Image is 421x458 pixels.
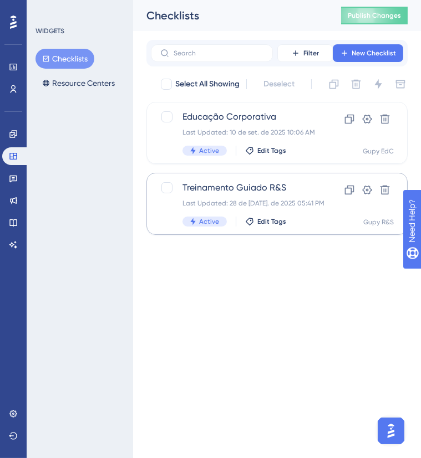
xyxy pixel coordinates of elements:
[303,49,319,58] span: Filter
[374,414,408,447] iframe: UserGuiding AI Assistant Launcher
[182,110,305,123] span: Educação Corporativa
[363,218,394,227] div: Gupy R&S
[245,217,286,226] button: Edit Tags
[35,27,64,35] div: WIDGETS
[257,217,286,226] span: Edit Tags
[257,146,286,155] span: Edit Tags
[182,199,305,208] div: Last Updated: 28 de [DATE]. de 2025 05:41 PM
[348,11,401,20] span: Publish Changes
[341,7,408,24] button: Publish Changes
[245,146,286,155] button: Edit Tags
[199,217,219,226] span: Active
[363,147,394,156] div: Gupy EdC
[182,128,305,137] div: Last Updated: 10 de set. de 2025 10:06 AM
[277,44,333,62] button: Filter
[146,8,313,23] div: Checklists
[35,73,121,93] button: Resource Centers
[263,78,295,91] span: Deselect
[175,78,240,91] span: Select All Showing
[333,44,403,62] button: New Checklist
[352,49,397,58] span: New Checklist
[35,49,94,69] button: Checklists
[199,146,219,155] span: Active
[174,49,263,57] input: Search
[253,74,305,94] button: Deselect
[26,3,69,16] span: Need Help?
[182,181,305,194] span: Treinamento Guiado R&S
